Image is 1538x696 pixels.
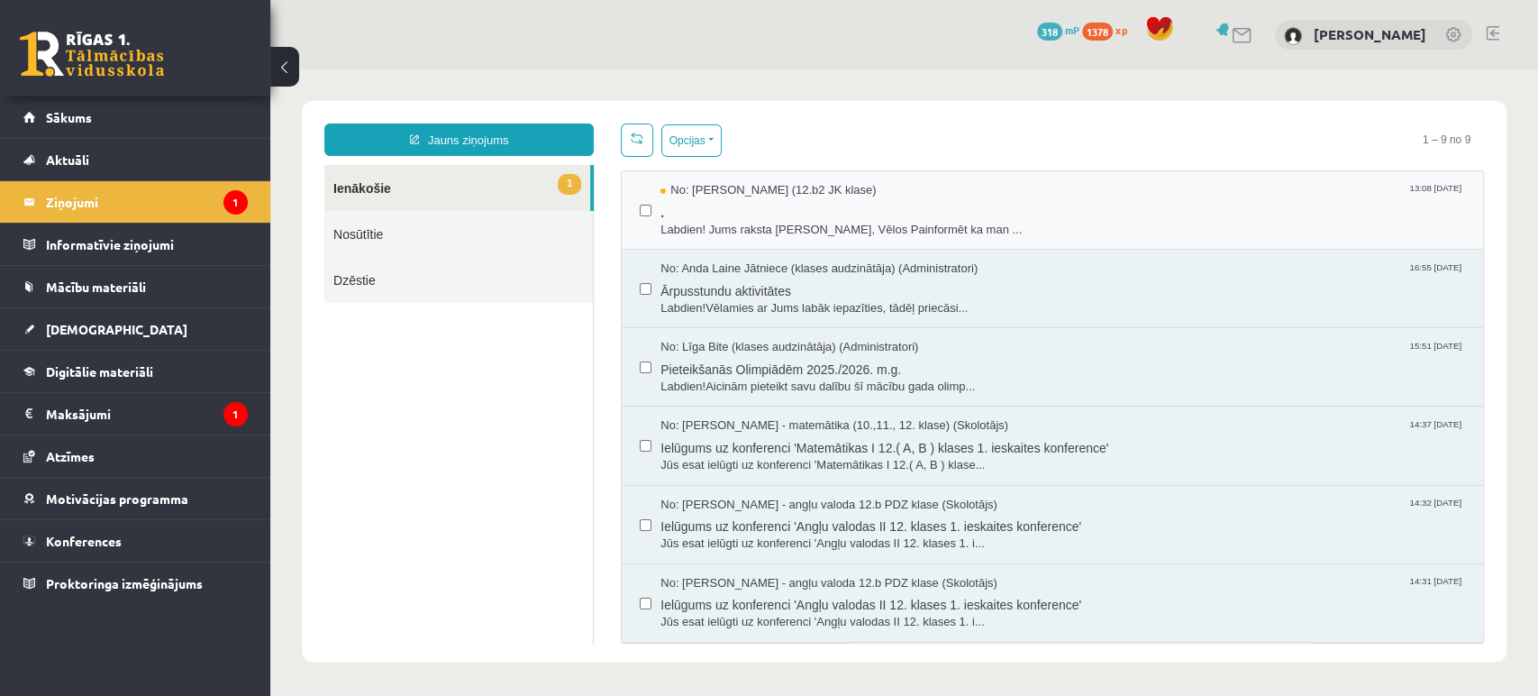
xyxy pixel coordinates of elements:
a: 1Ienākošie [54,96,320,142]
a: No: [PERSON_NAME] (12.b2 JK klase) 13:08 [DATE] . Labdien! Jums raksta [PERSON_NAME], Vēlos Painf... [390,113,1195,169]
span: Labdien!Aicinām pieteikt savu dalību šī mācību gada olimp... [390,309,1195,326]
a: Maksājumi1 [23,393,248,435]
a: Nosūtītie [54,142,323,188]
a: Ziņojumi1 [23,181,248,223]
legend: Maksājumi [46,393,248,435]
a: Motivācijas programma [23,478,248,519]
a: [PERSON_NAME] [1314,25,1426,43]
legend: Ziņojumi [46,181,248,223]
a: No: [PERSON_NAME] - angļu valoda 12.b PDZ klase (Skolotājs) 14:32 [DATE] Ielūgums uz konferenci '... [390,427,1195,483]
span: No: Līga Bite (klases audzinātāja) (Administratori) [390,270,648,287]
a: Informatīvie ziņojumi [23,224,248,265]
a: Proktoringa izmēģinājums [23,563,248,604]
span: Ielūgums uz konferenci 'Angļu valodas II 12. klases 1. ieskaites konference' [390,444,1195,466]
a: No: Anda Laine Jātniece (klases audzinātāja) (Administratori) 16:55 [DATE] Ārpusstundu aktivitāte... [390,191,1195,247]
span: . [390,130,1195,152]
a: Jauns ziņojums [54,54,323,87]
i: 1 [223,190,248,215]
span: Labdien! Jums raksta [PERSON_NAME], Vēlos Painformēt ka man ... [390,152,1195,169]
span: xp [1115,23,1127,37]
a: Aktuāli [23,139,248,180]
span: 16:55 [DATE] [1135,191,1195,205]
i: 1 [223,402,248,426]
span: 1378 [1082,23,1113,41]
span: Digitālie materiāli [46,363,153,380]
span: Konferences [46,533,122,549]
span: Mācību materiāli [46,279,146,295]
span: Ielūgums uz konferenci 'Angļu valodas II 12. klases 1. ieskaites konference' [390,522,1195,545]
span: 14:37 [DATE] [1135,348,1195,362]
span: Pieteikšanās Olimpiādēm 2025./2026. m.g. [390,287,1195,309]
span: 318 [1037,23,1062,41]
a: Dzēstie [54,188,323,234]
span: Motivācijas programma [46,490,188,507]
span: No: [PERSON_NAME] (12.b2 JK klase) [390,113,605,130]
span: No: [PERSON_NAME] - matemātika (10.,11., 12. klase) (Skolotājs) [390,348,738,365]
span: Sākums [46,109,92,125]
legend: Informatīvie ziņojumi [46,224,248,265]
span: No: Anda Laine Jātniece (klases audzinātāja) (Administratori) [390,191,707,208]
span: 1 [287,105,311,125]
span: Aktuāli [46,151,89,168]
span: Ārpusstundu aktivitātes [390,208,1195,231]
span: [DEMOGRAPHIC_DATA] [46,321,187,337]
a: Mācību materiāli [23,266,248,307]
a: Atzīmes [23,435,248,477]
span: Labdien!Vēlamies ar Jums labāk iepazīties, tādēļ priecāsi... [390,231,1195,248]
a: No: [PERSON_NAME] - matemātika (10.,11., 12. klase) (Skolotājs) 14:37 [DATE] Ielūgums uz konferen... [390,348,1195,404]
span: Ielūgums uz konferenci 'Matemātikas I 12.( A, B ) klases 1. ieskaites konference' [390,365,1195,388]
span: 14:31 [DATE] [1135,506,1195,519]
span: Proktoringa izmēģinājums [46,575,203,591]
a: Sākums [23,96,248,138]
span: Jūs esat ielūgti uz konferenci 'Angļu valodas II 12. klases 1. i... [390,545,1195,562]
span: mP [1065,23,1079,37]
a: No: Līga Bite (klases audzinātāja) (Administratori) 15:51 [DATE] Pieteikšanās Olimpiādēm 2025./20... [390,270,1195,325]
span: 13:08 [DATE] [1135,113,1195,126]
button: Opcijas [391,55,451,87]
span: 14:32 [DATE] [1135,427,1195,441]
a: 1378 xp [1082,23,1136,37]
span: Jūs esat ielūgti uz konferenci 'Angļu valodas II 12. klases 1. i... [390,466,1195,483]
span: 1 – 9 no 9 [1139,54,1214,87]
a: Rīgas 1. Tālmācības vidusskola [20,32,164,77]
a: No: [PERSON_NAME] - angļu valoda 12.b PDZ klase (Skolotājs) 14:31 [DATE] Ielūgums uz konferenci '... [390,506,1195,562]
span: Atzīmes [46,448,95,464]
a: Digitālie materiāli [23,351,248,392]
span: 15:51 [DATE] [1135,270,1195,283]
a: [DEMOGRAPHIC_DATA] [23,308,248,350]
span: Jūs esat ielūgti uz konferenci 'Matemātikas I 12.( A, B ) klase... [390,388,1195,405]
span: No: [PERSON_NAME] - angļu valoda 12.b PDZ klase (Skolotājs) [390,427,727,444]
img: Olivers Mortukāns [1284,27,1302,45]
a: Konferences [23,520,248,562]
a: 318 mP [1037,23,1079,37]
span: No: [PERSON_NAME] - angļu valoda 12.b PDZ klase (Skolotājs) [390,506,727,523]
